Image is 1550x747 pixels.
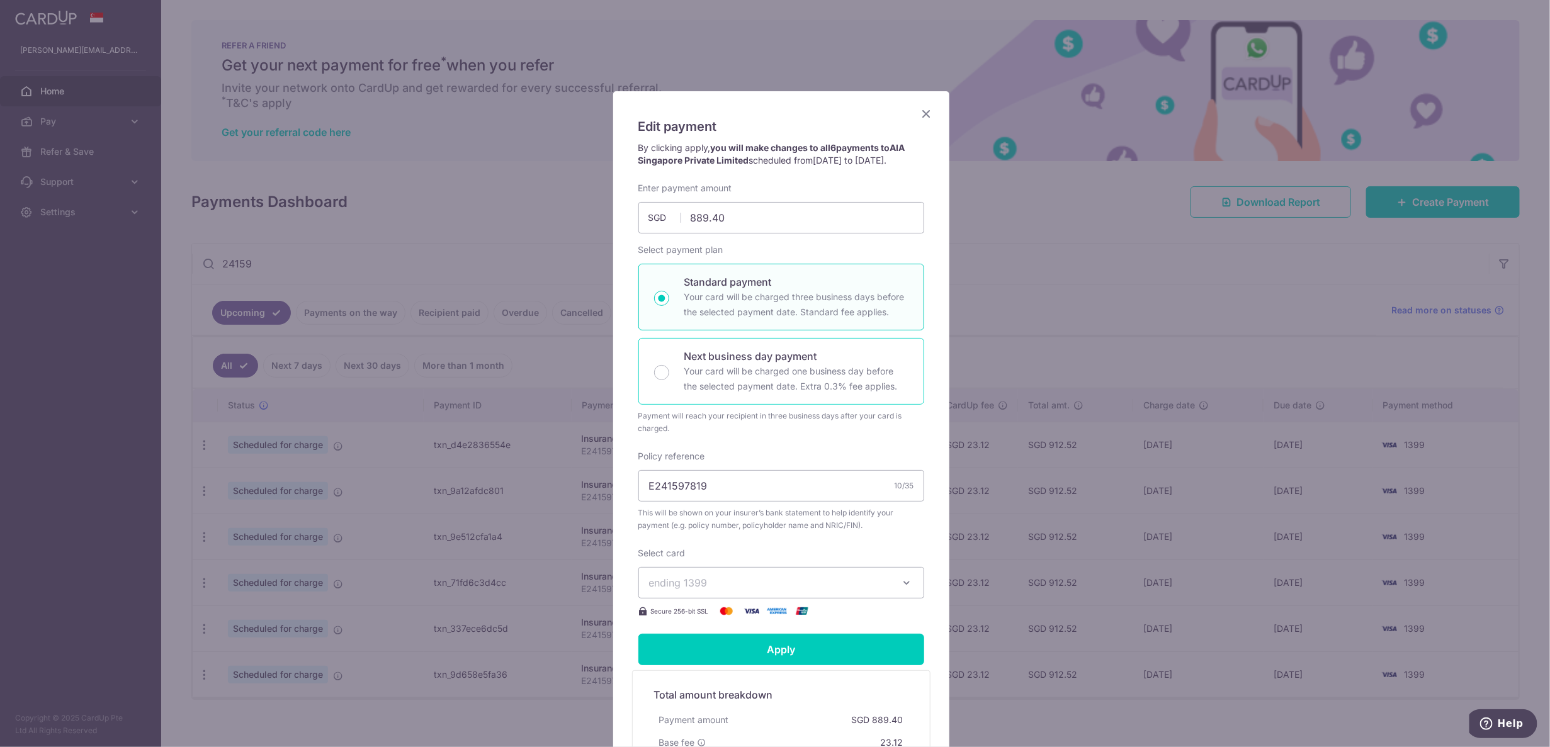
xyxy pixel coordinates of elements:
label: Policy reference [638,450,705,463]
img: American Express [764,604,789,619]
h5: Edit payment [638,116,924,137]
button: ending 1399 [638,567,924,598]
strong: you will make changes to all payments to [638,142,905,166]
img: UnionPay [789,604,815,619]
h5: Total amount breakdown [654,687,908,702]
label: Select card [638,547,686,559]
span: Secure 256-bit SSL [651,606,709,616]
iframe: Opens a widget where you can find more information [1469,709,1537,741]
p: Standard payment [684,274,908,289]
p: Your card will be charged three business days before the selected payment date. Standard fee appl... [684,289,908,320]
label: Enter payment amount [638,182,732,194]
div: 10/35 [895,480,914,492]
img: Visa [739,604,764,619]
span: SGD [648,211,681,224]
span: [DATE] to [DATE] [813,155,885,166]
button: Close [919,106,934,121]
p: Next business day payment [684,349,908,364]
div: Payment amount [654,709,734,731]
div: Payment will reach your recipient in three business days after your card is charged. [638,410,924,435]
span: This will be shown on your insurer’s bank statement to help identify your payment (e.g. policy nu... [638,507,924,532]
p: Your card will be charged one business day before the selected payment date. Extra 0.3% fee applies. [684,364,908,394]
input: Apply [638,634,924,665]
span: 6 [831,142,837,153]
img: Mastercard [714,604,739,619]
label: Select payment plan [638,244,723,256]
div: SGD 889.40 [847,709,908,731]
span: ending 1399 [649,576,708,589]
p: By clicking apply, scheduled from . [638,142,924,167]
input: 0.00 [638,202,924,233]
